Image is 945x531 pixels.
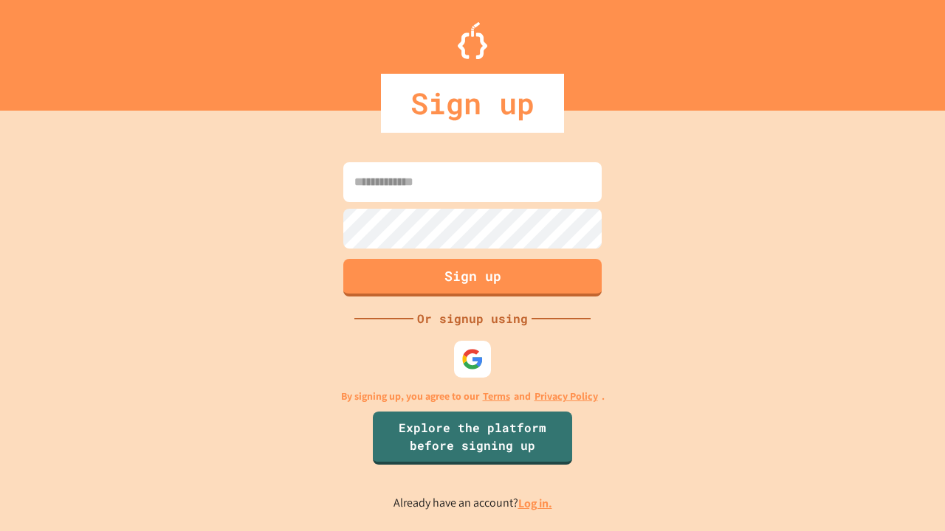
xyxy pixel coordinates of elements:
[413,310,532,327] div: Or signup using
[341,389,605,404] p: By signing up, you agree to our and .
[373,412,572,465] a: Explore the platform before signing up
[518,496,552,511] a: Log in.
[381,74,564,133] div: Sign up
[394,494,552,513] p: Already have an account?
[483,389,510,404] a: Terms
[343,259,602,296] button: Sign up
[535,389,598,404] a: Privacy Policy
[461,348,484,370] img: google-icon.svg
[458,22,487,59] img: Logo.svg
